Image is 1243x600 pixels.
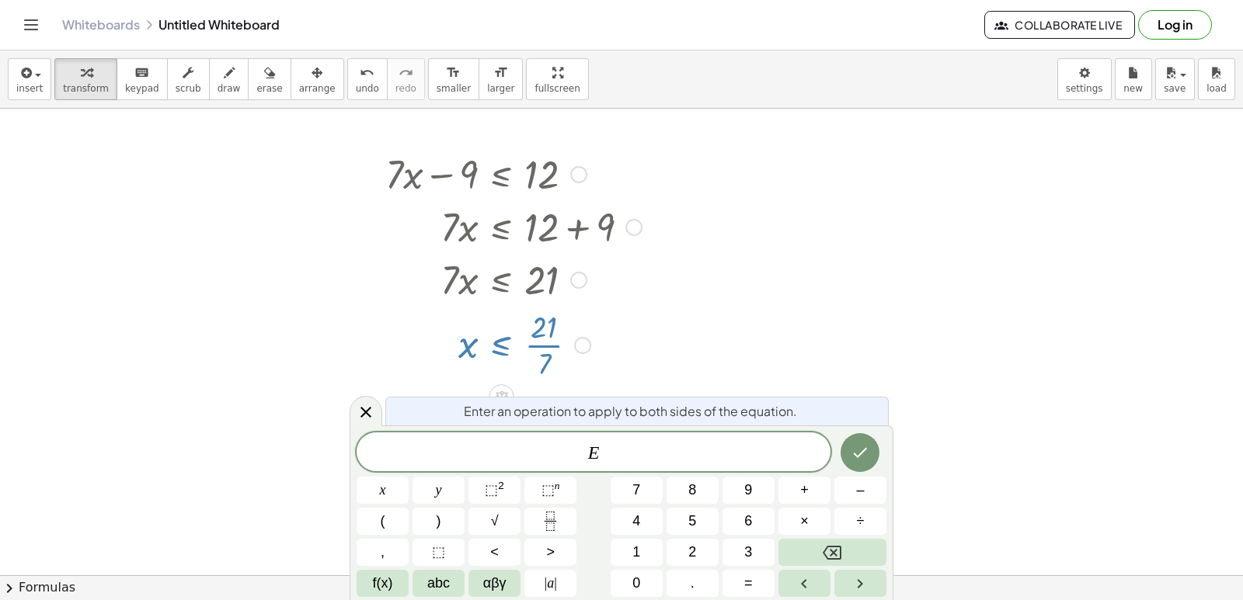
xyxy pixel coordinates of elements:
span: fullscreen [534,83,580,94]
span: y [436,480,442,501]
span: 9 [744,480,752,501]
span: x [380,480,386,501]
span: new [1123,83,1143,94]
var: E [588,442,600,463]
span: ) [437,511,441,532]
button: Left arrow [778,570,830,597]
span: ÷ [857,511,865,532]
button: . [667,570,719,597]
span: Enter an operation to apply to both sides of the equation. [464,402,797,421]
button: Collaborate Live [984,11,1135,39]
span: larger [487,83,514,94]
button: 6 [722,508,775,535]
span: 0 [632,573,640,594]
button: Backspace [778,539,886,566]
i: format_size [493,64,508,82]
button: Absolute value [524,570,576,597]
span: redo [395,83,416,94]
a: Whiteboards [62,17,140,33]
span: > [546,542,555,563]
button: undoundo [347,58,388,100]
span: = [744,573,753,594]
span: 6 [744,511,752,532]
button: 5 [667,508,719,535]
span: × [800,511,809,532]
sup: n [555,480,560,491]
button: Superscript [524,477,576,504]
button: x [357,477,409,504]
button: Greek alphabet [468,570,521,597]
span: settings [1066,83,1103,94]
button: Alphabet [413,570,465,597]
button: draw [209,58,249,100]
span: – [856,480,864,501]
button: settings [1057,58,1112,100]
button: Square root [468,508,521,535]
span: 3 [744,542,752,563]
span: load [1206,83,1227,94]
span: √ [491,511,499,532]
button: 2 [667,539,719,566]
span: , [381,542,385,563]
i: redo [399,64,413,82]
span: < [490,542,499,563]
button: arrange [291,58,344,100]
button: keyboardkeypad [117,58,168,100]
button: Log in [1138,10,1212,40]
span: insert [16,83,43,94]
button: Divide [834,508,886,535]
i: undo [360,64,374,82]
span: undo [356,83,379,94]
button: y [413,477,465,504]
span: 5 [688,511,696,532]
button: Squared [468,477,521,504]
sup: 2 [498,480,504,491]
button: Toggle navigation [19,12,44,37]
span: save [1164,83,1186,94]
span: 1 [632,542,640,563]
button: Fraction [524,508,576,535]
button: scrub [167,58,210,100]
span: transform [63,83,109,94]
span: | [545,575,548,591]
button: Right arrow [834,570,886,597]
span: Collaborate Live [998,18,1122,32]
span: 4 [632,511,640,532]
span: ⬚ [485,482,498,498]
span: ( [381,511,385,532]
span: a [545,573,557,594]
span: scrub [176,83,201,94]
button: ) [413,508,465,535]
button: Plus [778,477,830,504]
span: 2 [688,542,696,563]
span: | [554,575,557,591]
button: 4 [611,508,663,535]
span: erase [256,83,282,94]
div: Apply the same math to both sides of the equation [489,384,514,409]
button: fullscreen [526,58,588,100]
button: redoredo [387,58,425,100]
button: transform [54,58,117,100]
span: αβγ [483,573,507,594]
button: 8 [667,477,719,504]
span: arrange [299,83,336,94]
span: abc [427,573,450,594]
button: Equals [722,570,775,597]
button: save [1155,58,1195,100]
button: Placeholder [413,539,465,566]
button: erase [248,58,291,100]
span: ⬚ [541,482,555,498]
span: ⬚ [432,542,445,563]
button: , [357,539,409,566]
i: format_size [446,64,461,82]
button: Less than [468,539,521,566]
button: 0 [611,570,663,597]
button: 1 [611,539,663,566]
button: Minus [834,477,886,504]
span: . [691,573,695,594]
button: 3 [722,539,775,566]
button: format_sizelarger [479,58,523,100]
span: keypad [125,83,159,94]
button: Functions [357,570,409,597]
i: keyboard [134,64,149,82]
